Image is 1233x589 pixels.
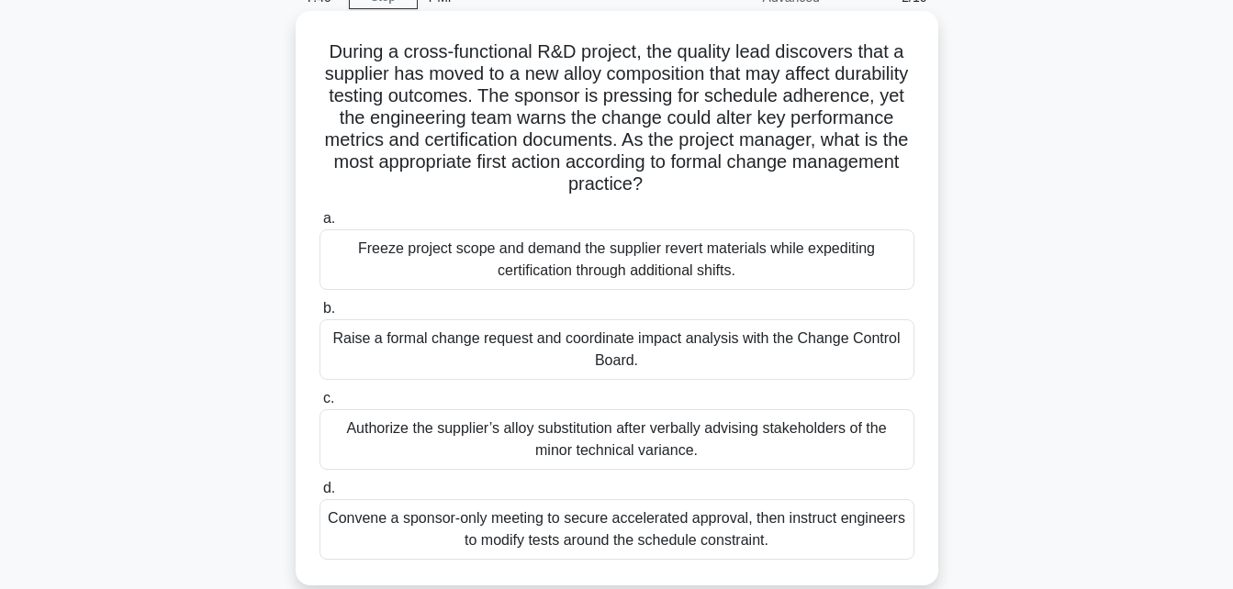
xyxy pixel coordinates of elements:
span: a. [323,210,335,226]
div: Convene a sponsor-only meeting to secure accelerated approval, then instruct engineers to modify ... [319,499,914,560]
span: b. [323,300,335,316]
span: c. [323,390,334,406]
div: Authorize the supplier’s alloy substitution after verbally advising stakeholders of the minor tec... [319,409,914,470]
span: d. [323,480,335,495]
h5: During a cross-functional R&D project, the quality lead discovers that a supplier has moved to a ... [318,40,916,196]
div: Freeze project scope and demand the supplier revert materials while expediting certification thro... [319,229,914,290]
div: Raise a formal change request and coordinate impact analysis with the Change Control Board. [319,319,914,380]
